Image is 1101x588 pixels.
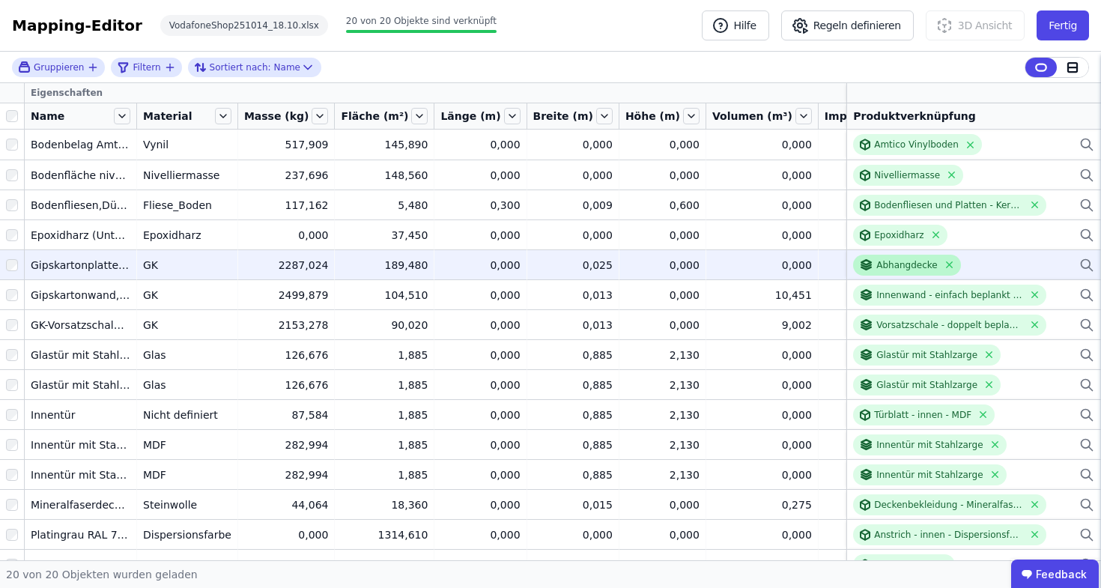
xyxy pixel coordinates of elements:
div: 0,000 [625,228,700,243]
div: 1,885 [341,378,428,392]
div: 2,130 [625,437,700,452]
div: 0,000 [440,557,520,572]
div: Amtico Vinylboden [874,139,959,151]
span: Name [31,109,64,124]
div: Bodenfliesen und Platten - Keramik allgemein [874,199,1023,211]
div: 1,885 [341,437,428,452]
button: Fertig [1037,10,1089,40]
div: Vorsatzschale - doppelt beplankt - W.623 [876,319,1023,331]
div: 0,000 [712,168,812,183]
div: 1314,610 [341,527,428,542]
div: 126,676 [244,348,329,363]
div: 0,300 [440,198,520,213]
div: 0,000 [440,437,520,452]
div: 0,000 [440,137,520,152]
div: 1,885 [341,348,428,363]
div: 0,000 [625,258,700,273]
div: Epoxidharz [143,228,231,243]
div: 0,000 [712,467,812,482]
div: 282,994 [244,437,329,452]
div: 87,584 [244,407,329,422]
div: 2,130 [625,467,700,482]
div: 453,290 [341,557,428,572]
div: Glastür mit Stahlzarge [31,348,130,363]
div: 141,497 [825,467,980,482]
div: Mapping-Editor [12,15,142,36]
div: 0,025 [533,258,613,273]
div: 0,000 [825,168,980,183]
div: Nicht definiert [143,407,231,422]
div: Dispersionsfarbe [143,527,231,542]
div: Epoxidharz [874,229,923,241]
div: Produktverknüpfung [853,109,1095,124]
div: 0,000 [712,378,812,392]
div: 2287,024 [244,258,329,273]
div: Glas [143,378,231,392]
div: 0,000 [712,557,812,572]
div: 0,000 [712,437,812,452]
div: 517,909 [825,137,980,152]
div: Abhangdecke [876,259,938,271]
button: Regeln definieren [781,10,914,40]
span: Importierte Masse (kg) [825,109,961,124]
span: Sortiert nach: [210,61,271,73]
div: Türblatt - innen - MDF [874,409,971,421]
div: 0,000 [825,258,980,273]
div: 0,000 [712,258,812,273]
div: 104,510 [341,288,428,303]
div: 0,009 [533,198,613,213]
div: MDF [143,467,231,482]
div: Gipskartonwand, W 111 [31,288,130,303]
div: GK [143,318,231,333]
div: 0,000 [712,527,812,542]
span: Länge (m) [440,109,500,124]
div: 0,000 [440,168,520,183]
div: Glastür mit Stahlzarge [31,378,130,392]
span: Breite (m) [533,109,593,124]
button: Gruppieren [18,61,99,73]
div: 0,600 [625,198,700,213]
div: 0,000 [625,497,700,512]
div: Rapidvlies [31,557,130,572]
div: 282,994 [244,467,329,482]
div: 0,000 [712,137,812,152]
div: 0,000 [712,198,812,213]
div: 126,676 [244,378,329,392]
div: Steinwolle [143,497,231,512]
div: Innentür mit Stahlzarge [31,467,130,482]
div: 2,130 [625,407,700,422]
span: Masse (kg) [244,109,309,124]
div: 0,885 [533,348,613,363]
span: Fläche (m²) [341,109,408,124]
div: Name [194,58,300,76]
span: Material [143,109,192,124]
div: 5,480 [341,198,428,213]
div: 237,696 [244,168,329,183]
div: Bodenbelag Amtico [31,137,130,152]
div: 2,130 [625,378,700,392]
button: 3D Ansicht [926,10,1025,40]
div: Glas [143,348,231,363]
div: 0,000 [533,168,613,183]
div: 37,450 [341,228,428,243]
div: Innentür mit Stahlzarge [876,469,983,481]
span: Eigenschaften [31,87,103,99]
div: Anstrich - innen - Dispersionsfarbe [874,529,1023,541]
div: Nivelliermasse [874,169,940,181]
div: 0,000 [440,258,520,273]
span: 20 von 20 Objekte sind verknüpft [346,16,497,26]
div: 18,360 [341,497,428,512]
div: 44,064 [244,497,329,512]
div: Innentür mit Stahlzarge [31,437,130,452]
button: Hilfe [702,10,769,40]
div: 117,162 [825,198,980,213]
div: 0,000 [625,557,700,572]
div: Gipskartonplattendecke [31,258,130,273]
div: 0,000 [625,318,700,333]
div: Vlies [143,557,231,572]
div: 0,000 [712,407,812,422]
div: 80,686 [244,557,329,572]
div: 0,000 [244,228,329,243]
div: 0,000 [625,527,700,542]
div: 0,015 [533,497,613,512]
